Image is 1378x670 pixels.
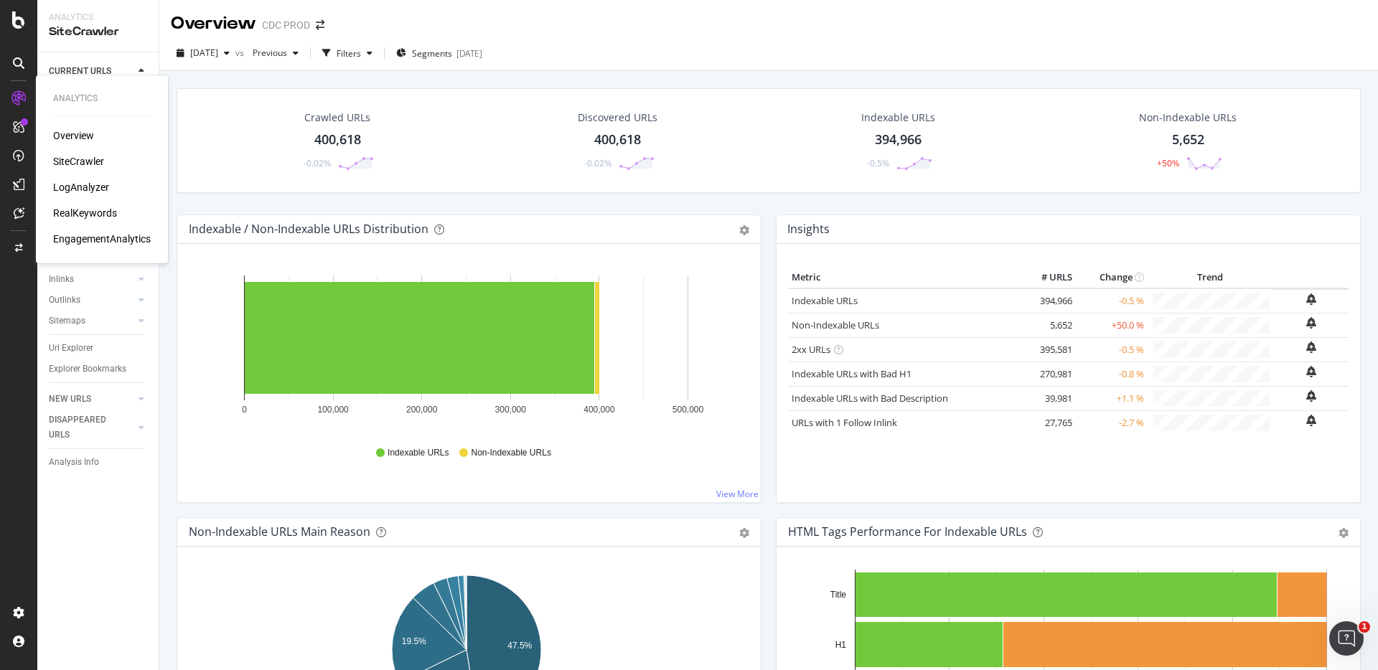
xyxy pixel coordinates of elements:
div: gear [739,528,749,538]
div: Filters [337,47,361,60]
a: Explorer Bookmarks [49,362,149,377]
div: [DATE] [456,47,482,60]
a: 2xx URLs [792,343,830,356]
td: 395,581 [1018,337,1076,362]
button: [DATE] [171,42,235,65]
div: CDC PROD [262,18,310,32]
a: URLs with 1 Follow Inlink [792,416,897,429]
div: gear [739,225,749,235]
span: Non-Indexable URLs [471,447,550,459]
th: # URLS [1018,267,1076,288]
div: Analytics [53,93,151,105]
div: bell-plus [1306,366,1316,377]
td: -0.8 % [1076,362,1148,386]
div: Non-Indexable URLs Main Reason [189,524,370,539]
div: HTML Tags Performance for Indexable URLs [788,524,1027,539]
div: NEW URLS [49,392,91,407]
a: Indexable URLs with Bad H1 [792,367,911,380]
div: Analysis Info [49,455,99,470]
td: 39,981 [1018,386,1076,410]
a: EngagementAnalytics [53,232,151,246]
td: 5,652 [1018,313,1076,337]
a: View More [716,488,759,500]
div: SiteCrawler [49,24,147,40]
a: Inlinks [49,272,134,287]
td: +50.0 % [1076,313,1148,337]
th: Metric [788,267,1018,288]
div: 400,618 [594,131,641,149]
div: -0.02% [304,157,331,169]
a: Overview [53,128,94,143]
a: LogAnalyzer [53,180,109,194]
div: +50% [1157,157,1179,169]
a: RealKeywords [53,206,117,220]
div: Analytics [49,11,147,24]
div: bell-plus [1306,341,1316,353]
text: 500,000 [672,405,704,415]
div: Indexable URLs [861,110,935,125]
text: 19.5% [402,636,426,646]
a: Sitemaps [49,313,134,329]
text: 100,000 [317,405,349,415]
div: Sitemaps [49,313,85,329]
button: Previous [247,42,304,65]
div: Inlinks [49,272,74,287]
svg: A chart. [189,267,744,433]
div: Explorer Bookmarks [49,362,126,377]
td: -2.7 % [1076,410,1148,435]
div: bell-plus [1306,415,1316,426]
a: Non-Indexable URLs [792,319,879,331]
div: bell-plus [1306,293,1316,305]
a: CURRENT URLS [49,64,134,79]
div: arrow-right-arrow-left [316,20,324,30]
div: -0.5% [867,157,889,169]
a: Analysis Info [49,455,149,470]
a: SiteCrawler [53,154,104,169]
div: Indexable / Non-Indexable URLs Distribution [189,222,428,236]
div: Url Explorer [49,341,93,356]
iframe: Intercom live chat [1329,621,1364,656]
td: -0.5 % [1076,337,1148,362]
text: 400,000 [583,405,615,415]
text: H1 [835,640,847,650]
button: Filters [317,42,378,65]
td: 270,981 [1018,362,1076,386]
text: Title [830,590,847,600]
div: bell-plus [1306,390,1316,402]
td: -0.5 % [1076,288,1148,313]
a: Outlinks [49,293,134,308]
span: 1 [1359,621,1370,633]
div: Crawled URLs [304,110,370,125]
div: 400,618 [314,131,361,149]
div: 5,652 [1172,131,1204,149]
a: DISAPPEARED URLS [49,412,134,443]
div: Outlinks [49,293,80,308]
div: 394,966 [875,131,922,149]
div: Discovered URLs [578,110,657,125]
span: 2025 Aug. 8th [190,47,218,59]
button: Segments[DATE] [390,42,488,65]
text: 47.5% [507,641,532,651]
span: Indexable URLs [388,447,449,459]
div: bell-plus [1306,317,1316,329]
div: -0.02% [584,157,611,169]
a: NEW URLS [49,392,134,407]
a: Url Explorer [49,341,149,356]
a: Indexable URLs with Bad Description [792,392,948,405]
th: Trend [1148,267,1273,288]
span: vs [235,47,247,59]
a: Indexable URLs [792,294,858,307]
div: Overview [171,11,256,36]
text: 300,000 [495,405,527,415]
td: 394,966 [1018,288,1076,313]
div: Non-Indexable URLs [1139,110,1237,125]
text: 0 [242,405,247,415]
div: CURRENT URLS [49,64,111,79]
div: DISAPPEARED URLS [49,412,121,443]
